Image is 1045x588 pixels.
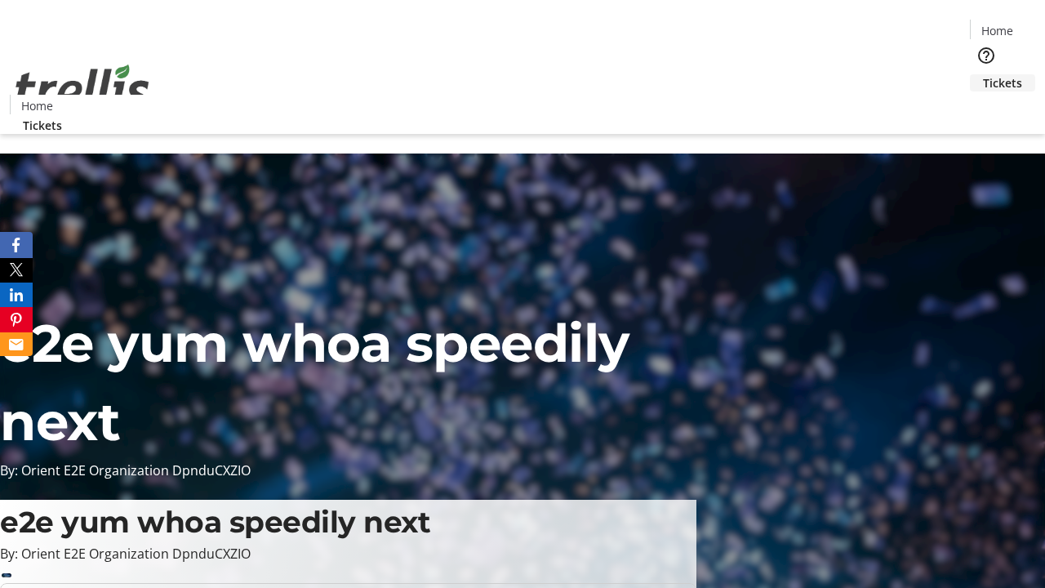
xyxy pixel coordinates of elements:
[970,39,1003,72] button: Help
[970,74,1035,91] a: Tickets
[23,117,62,134] span: Tickets
[10,47,155,128] img: Orient E2E Organization DpnduCXZIO's Logo
[971,22,1023,39] a: Home
[983,74,1022,91] span: Tickets
[21,97,53,114] span: Home
[11,97,63,114] a: Home
[981,22,1013,39] span: Home
[10,117,75,134] a: Tickets
[970,91,1003,124] button: Cart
